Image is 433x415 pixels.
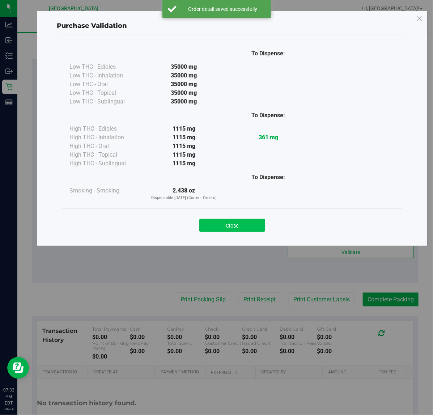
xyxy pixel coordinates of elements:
div: 35000 mg [142,89,226,97]
div: 2.438 oz [142,186,226,201]
div: Low THC - Edibles [69,63,142,71]
button: Close [199,219,265,232]
div: 35000 mg [142,71,226,80]
div: To Dispense: [226,173,310,182]
div: 1115 mg [142,133,226,142]
strong: 361 mg [259,134,278,141]
div: 35000 mg [142,80,226,89]
div: To Dispense: [226,111,310,120]
div: Low THC - Sublingual [69,97,142,106]
p: Dispensable [DATE] (Current Orders) [142,195,226,201]
div: 1115 mg [142,151,226,159]
div: Low THC - Topical [69,89,142,97]
div: High THC - Oral [69,142,142,151]
div: High THC - Inhalation [69,133,142,142]
div: 1115 mg [142,142,226,151]
div: 35000 mg [142,97,226,106]
div: 35000 mg [142,63,226,71]
div: High THC - Edibles [69,124,142,133]
span: Purchase Validation [57,22,127,30]
div: To Dispense: [226,49,310,58]
div: Smoking - Smoking [69,186,142,195]
div: Low THC - Oral [69,80,142,89]
div: 1115 mg [142,159,226,168]
iframe: Resource center [7,357,29,379]
div: High THC - Sublingual [69,159,142,168]
div: High THC - Topical [69,151,142,159]
div: Low THC - Inhalation [69,71,142,80]
div: Order detail saved successfully [181,5,266,13]
div: 1115 mg [142,124,226,133]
